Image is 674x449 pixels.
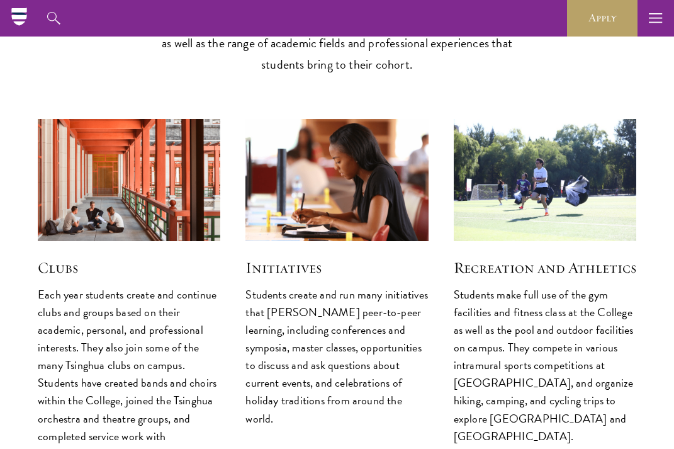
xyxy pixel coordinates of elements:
p: Students create and run many initiatives that [PERSON_NAME] peer-to-peer learning, including conf... [245,286,428,428]
h5: Initiatives [245,257,428,278]
h5: Recreation and Athletics [454,257,636,278]
h5: Clubs [38,257,220,278]
p: Students make full use of the gym facilities and fitness class at the College as well as the pool... [454,286,636,445]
